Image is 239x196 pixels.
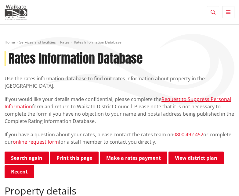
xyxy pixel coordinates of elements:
p: Use the rates information database to find out rates information about property in the [GEOGRAPHI... [5,75,234,89]
h1: Rates Information Database [9,51,143,66]
p: If you have a question about your rates, please contact the rates team on or complete our for a s... [5,131,234,145]
a: Make a rates payment [100,152,167,164]
nav: breadcrumb [5,40,234,45]
a: 0800 492 452 [173,131,203,138]
span: Rates Information Database [74,40,121,45]
a: Rates [60,40,70,45]
a: online request form [13,138,59,145]
p: If you would like your details made confidential, please complete the form and return to Waikato ... [5,96,234,125]
button: Recent [5,165,34,178]
img: Waikato District Council - Te Kaunihera aa Takiwaa o Waikato [5,5,27,20]
button: Print this page [50,152,99,164]
a: Home [5,40,15,45]
a: Services and facilities [19,40,56,45]
a: View district plan [168,152,224,164]
a: Search again [5,152,49,164]
a: Request to Suppress Personal Information [5,96,231,110]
